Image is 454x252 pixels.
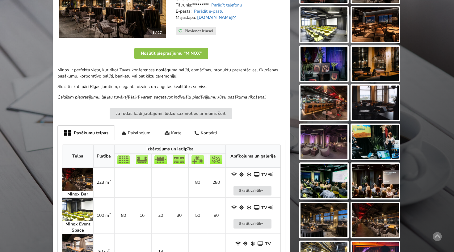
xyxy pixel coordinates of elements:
span: Pievienot izlasei [185,28,213,33]
img: MINOX | Rīga | Pasākumu vieta - galerijas bilde [301,47,347,81]
img: MINOX | Rīga | Pasākumu vieta - galerijas bilde [301,125,347,159]
img: Bankets [191,155,204,164]
strong: TV [261,205,267,211]
img: MINOX | Rīga | Pasākumu vieta - galerijas bilde [301,86,347,120]
td: 280 [207,168,225,197]
td: 80 [114,197,133,233]
button: Skatīt vairāk [233,186,272,195]
img: Teātris [117,155,130,164]
td: 80 [207,197,225,233]
span: Gaisa kondicionieris [246,172,253,178]
img: MINOX | Rīga | Pasākumu vieta - galerijas bilde [301,164,347,198]
span: Gaisa kondicionieris [250,241,256,247]
a: [DOMAIN_NAME] [197,15,238,20]
img: Pasākumu telpas | Rīga | MINOX | bilde [62,168,93,191]
span: Projektors un ekrāns [254,205,260,211]
em: Gaidīsim pieprasījumu, lai jau tuvākajā laikā varam sagatavot indivuālu piedāvājumu Jūsu pasākuma... [57,94,266,100]
td: 50 [188,197,207,233]
sup: 2 [109,212,111,216]
span: Projektors un ekrāns [258,241,264,247]
span: Projektors un ekrāns [254,172,260,178]
span: Dabiskais apgaismojums [239,172,245,178]
span: WiFi [231,172,238,178]
span: Iebūvēta audio sistēma [268,205,275,211]
img: Pieņemšana [210,155,222,164]
th: Izkārtojums un ietilpība [114,145,225,154]
span: Iebūvēta audio sistēma [268,172,275,178]
div: Pakalpojumi [115,125,158,140]
span: WiFi [231,205,238,211]
img: Sapulce [154,155,167,164]
a: Parādīt telefonu [211,2,242,8]
img: MINOX | Rīga | Pasākumu vieta - galerijas bilde [352,86,399,120]
img: MINOX | Rīga | Pasākumu vieta - galerijas bilde [352,47,399,81]
img: MINOX | Rīga | Pasākumu vieta - galerijas bilde [352,7,399,42]
p: Minox ir perfekta vieta, kur rīkot Tavas konferences noslēguma ballīti, apmācības, produktu preze... [57,67,285,79]
td: 30 [170,197,188,233]
th: Aprīkojums un galerija [225,145,280,168]
img: MINOX | Rīga | Pasākumu vieta - galerijas bilde [301,7,347,42]
span: Dabiskais apgaismojums [239,205,245,211]
img: MINOX | Rīga | Pasākumu vieta - galerijas bilde [352,203,399,237]
sup: 2 [109,179,111,183]
a: Parādīt e-pastu [194,8,224,14]
img: U-Veids [136,155,148,164]
span: Gaisa kondicionieris [246,205,253,211]
img: Pasākumu telpas | Rīga | MINOX | bilde [62,198,93,221]
strong: Minox Event Space [65,221,90,233]
img: Klase [173,155,185,164]
span: Dabiskais apgaismojums [243,241,249,247]
td: 16 [133,197,151,233]
th: Telpa [62,145,93,168]
button: Nosūtīt pieprasījumu "MINOX" [134,48,208,59]
button: Skatīt vairāk [233,219,272,229]
th: Platība [93,145,114,168]
img: MINOX | Rīga | Pasākumu vieta - galerijas bilde [352,125,399,159]
div: 1 / 27 [149,28,166,37]
td: 80 [188,168,207,197]
button: Ja rodas kādi jautājumi, lūdzu sazinieties ar mums šeit [110,108,232,119]
td: 100 m [93,197,114,233]
div: Karte [158,125,188,140]
td: 20 [151,197,170,233]
strong: TV [261,172,267,178]
strong: Minox Bar [67,191,88,197]
div: Pasākumu telpas [57,125,115,140]
strong: TV [265,241,271,247]
div: Kontakti [188,125,224,140]
td: 223 m [93,168,114,197]
span: WiFi [235,241,242,247]
img: MINOX | Rīga | Pasākumu vieta - galerijas bilde [301,203,347,237]
img: MINOX | Rīga | Pasākumu vieta - galerijas bilde [352,164,399,198]
p: Skaisti skati pāri Rīgas jumtiem, elegants dizains un augstas kvalitātes serviss. [57,84,285,90]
